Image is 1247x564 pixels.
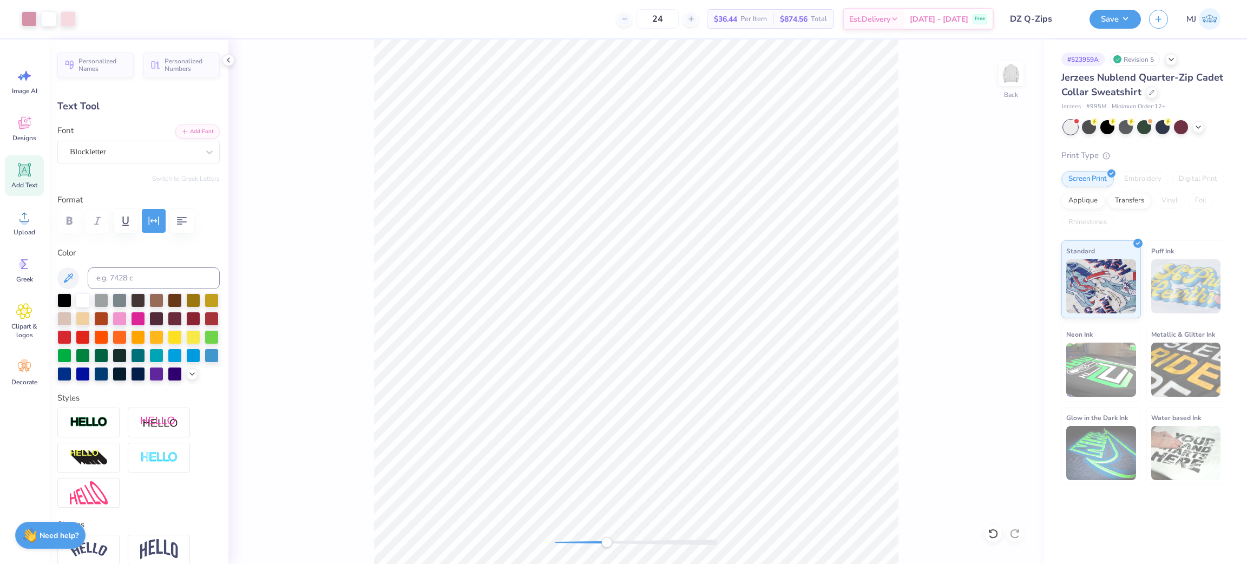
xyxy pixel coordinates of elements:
[57,519,84,531] label: Shapes
[70,542,108,557] img: Arc
[143,53,220,77] button: Personalized Numbers
[165,57,213,73] span: Personalized Numbers
[1117,171,1169,187] div: Embroidery
[11,181,37,189] span: Add Text
[16,275,33,284] span: Greek
[11,378,37,386] span: Decorate
[740,14,767,25] span: Per Item
[1002,8,1081,30] input: Untitled Design
[1112,102,1166,112] span: Minimum Order: 12 +
[1151,426,1221,480] img: Water based Ink
[57,99,220,114] div: Text Tool
[57,124,74,137] label: Font
[57,53,134,77] button: Personalized Names
[1090,10,1141,29] button: Save
[78,57,127,73] span: Personalized Names
[1151,245,1174,257] span: Puff Ink
[780,14,808,25] span: $874.56
[910,14,968,25] span: [DATE] - [DATE]
[40,530,78,541] strong: Need help?
[1066,259,1136,313] img: Standard
[1061,149,1225,162] div: Print Type
[1151,412,1201,423] span: Water based Ink
[1061,71,1223,99] span: Jerzees Nublend Quarter-Zip Cadet Collar Sweatshirt
[140,539,178,560] img: Arch
[1086,102,1106,112] span: # 995M
[714,14,737,25] span: $36.44
[601,537,612,548] div: Accessibility label
[1151,329,1215,340] span: Metallic & Glitter Ink
[1182,8,1225,30] a: MJ
[636,9,679,29] input: – –
[70,481,108,504] img: Free Distort
[1151,259,1221,313] img: Puff Ink
[1066,426,1136,480] img: Glow in the Dark Ink
[6,322,42,339] span: Clipart & logos
[1154,193,1185,209] div: Vinyl
[975,15,985,23] span: Free
[152,174,220,183] button: Switch to Greek Letters
[1004,90,1018,100] div: Back
[1110,53,1160,66] div: Revision 5
[1066,343,1136,397] img: Neon Ink
[88,267,220,289] input: e.g. 7428 c
[1199,8,1220,30] img: Mark Joshua Mullasgo
[849,14,890,25] span: Est. Delivery
[12,87,37,95] span: Image AI
[1108,193,1151,209] div: Transfers
[1061,193,1105,209] div: Applique
[1066,329,1093,340] span: Neon Ink
[1061,53,1105,66] div: # 523959A
[1066,245,1095,257] span: Standard
[1066,412,1128,423] span: Glow in the Dark Ink
[57,194,220,206] label: Format
[140,416,178,429] img: Shadow
[1061,102,1081,112] span: Jerzees
[1186,13,1196,25] span: MJ
[811,14,827,25] span: Total
[70,449,108,467] img: 3D Illusion
[1151,343,1221,397] img: Metallic & Glitter Ink
[1000,63,1022,84] img: Back
[140,451,178,464] img: Negative Space
[1061,171,1114,187] div: Screen Print
[1188,193,1213,209] div: Foil
[70,416,108,429] img: Stroke
[12,134,36,142] span: Designs
[57,247,220,259] label: Color
[57,392,80,404] label: Styles
[175,124,220,139] button: Add Font
[1172,171,1224,187] div: Digital Print
[1061,214,1114,231] div: Rhinestones
[14,228,35,237] span: Upload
